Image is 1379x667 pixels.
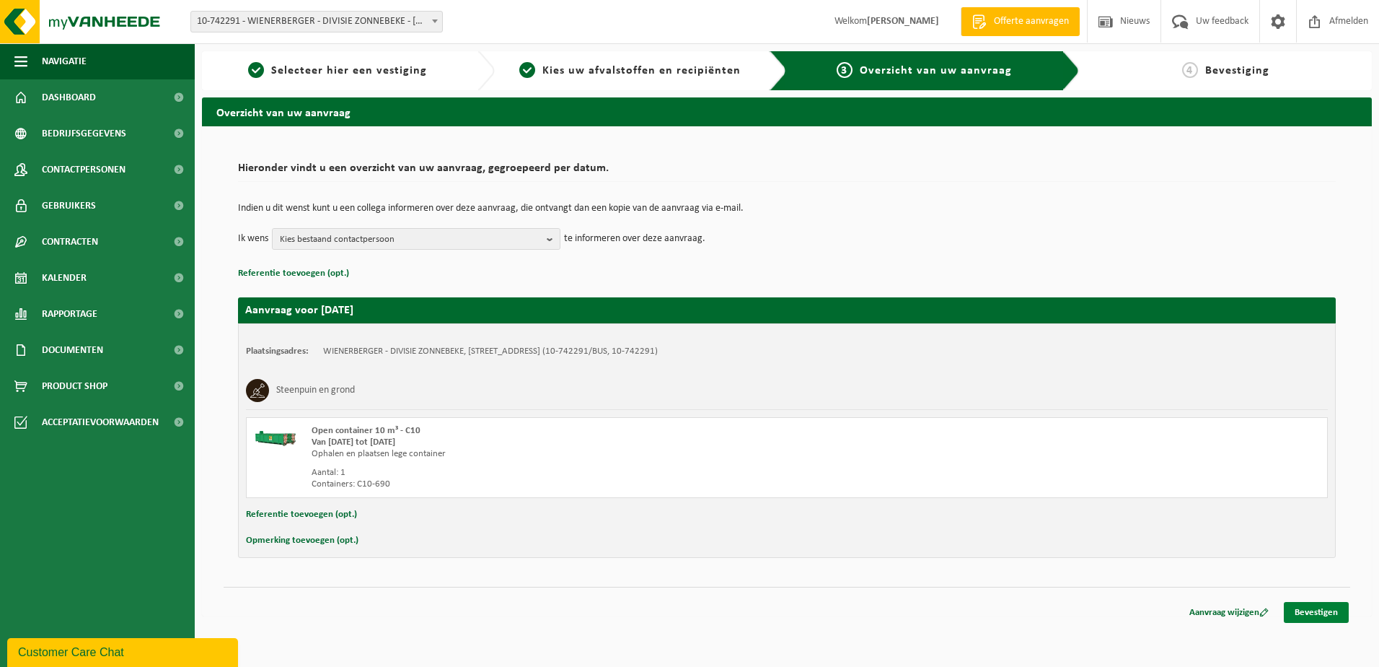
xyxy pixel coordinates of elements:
a: Offerte aanvragen [961,7,1080,36]
strong: Van [DATE] tot [DATE] [312,437,395,447]
span: 10-742291 - WIENERBERGER - DIVISIE ZONNEBEKE - ZONNEBEKE [191,12,442,32]
p: te informeren over deze aanvraag. [564,228,705,250]
span: 1 [248,62,264,78]
td: WIENERBERGER - DIVISIE ZONNEBEKE, [STREET_ADDRESS] (10-742291/BUS, 10-742291) [323,346,658,357]
iframe: chat widget [7,635,241,667]
span: Dashboard [42,79,96,115]
span: Overzicht van uw aanvraag [860,65,1012,77]
div: Ophalen en plaatsen lege container [312,448,845,460]
span: Documenten [42,332,103,368]
a: Bevestigen [1284,602,1349,623]
p: Ik wens [238,228,268,250]
span: Contracten [42,224,98,260]
button: Referentie toevoegen (opt.) [238,264,349,283]
a: Aanvraag wijzigen [1178,602,1279,623]
div: Containers: C10-690 [312,479,845,490]
span: Offerte aanvragen [990,14,1072,29]
span: Kies uw afvalstoffen en recipiënten [542,65,741,77]
strong: [PERSON_NAME] [867,16,939,27]
span: Kalender [42,260,87,296]
span: Open container 10 m³ - C10 [312,426,420,435]
img: HK-XC-10-GN-00.png [254,425,297,447]
div: Aantal: 1 [312,467,845,479]
button: Referentie toevoegen (opt.) [246,505,357,524]
span: Acceptatievoorwaarden [42,404,159,440]
span: Bevestiging [1205,65,1269,77]
h2: Hieronder vindt u een overzicht van uw aanvraag, gegroepeerd per datum. [238,162,1336,182]
span: Gebruikers [42,188,96,224]
span: 2 [519,62,535,78]
span: Bedrijfsgegevens [42,115,126,152]
span: Rapportage [42,296,97,332]
span: Navigatie [42,43,87,79]
strong: Aanvraag voor [DATE] [245,305,353,316]
button: Opmerking toevoegen (opt.) [246,531,358,550]
p: Indien u dit wenst kunt u een collega informeren over deze aanvraag, die ontvangt dan een kopie v... [238,204,1336,214]
span: Selecteer hier een vestiging [271,65,427,77]
span: 10-742291 - WIENERBERGER - DIVISIE ZONNEBEKE - ZONNEBEKE [190,11,443,32]
span: 3 [837,62,852,78]
span: Kies bestaand contactpersoon [280,229,541,250]
h3: Steenpuin en grond [276,379,355,402]
strong: Plaatsingsadres: [246,346,309,356]
a: 1Selecteer hier een vestiging [209,62,466,79]
span: 4 [1182,62,1198,78]
span: Product Shop [42,368,107,404]
h2: Overzicht van uw aanvraag [202,97,1372,126]
button: Kies bestaand contactpersoon [272,228,560,250]
a: 2Kies uw afvalstoffen en recipiënten [502,62,759,79]
span: Contactpersonen [42,152,125,188]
